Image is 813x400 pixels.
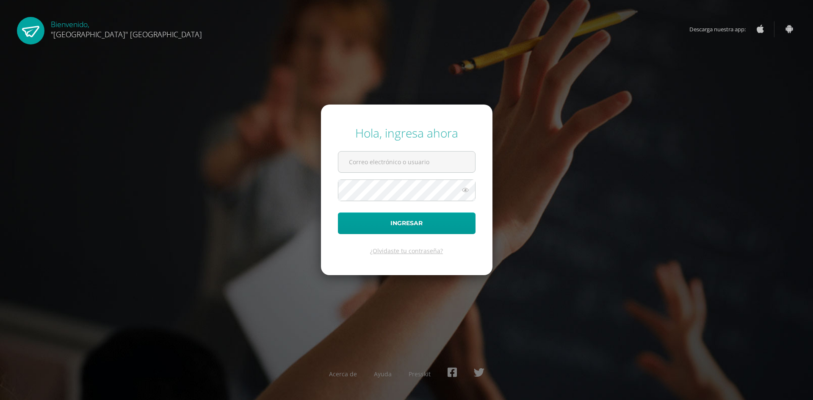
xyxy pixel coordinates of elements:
[409,370,431,378] a: Presskit
[370,247,443,255] a: ¿Olvidaste tu contraseña?
[338,125,476,141] div: Hola, ingresa ahora
[51,17,202,39] div: Bienvenido,
[329,370,357,378] a: Acerca de
[338,212,476,234] button: Ingresar
[51,29,202,39] span: "[GEOGRAPHIC_DATA]" [GEOGRAPHIC_DATA]
[374,370,392,378] a: Ayuda
[689,21,754,37] span: Descarga nuestra app:
[338,152,475,172] input: Correo electrónico o usuario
